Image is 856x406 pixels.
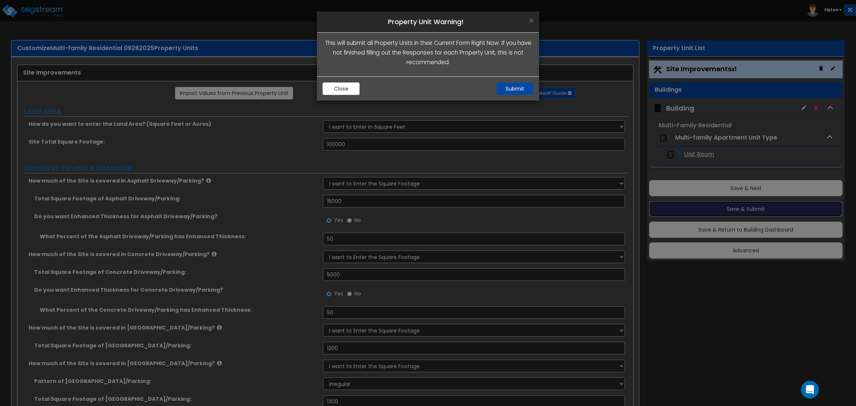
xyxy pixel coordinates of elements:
[322,17,534,27] h4: Property Unit Warning!
[801,381,819,399] div: Open Intercom Messenger
[529,16,534,24] button: Close
[322,38,534,68] p: This will submit all Property Units in their Current Form Right Now. If you have not finished fil...
[529,15,534,26] span: ×
[322,82,360,95] button: Close
[496,82,534,95] button: Submit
